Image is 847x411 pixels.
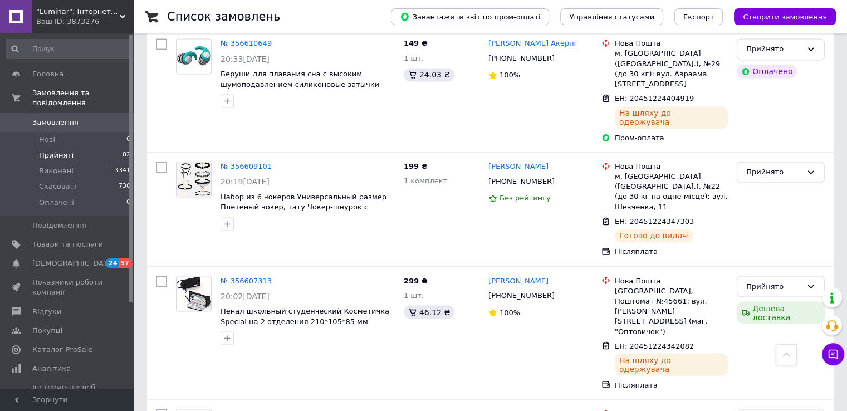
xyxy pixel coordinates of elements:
[560,8,663,25] button: Управління статусами
[404,68,454,81] div: 24.03 ₴
[221,39,272,47] a: № 356610649
[488,38,576,49] a: [PERSON_NAME] Акерлі
[734,8,836,25] button: Створити замовлення
[167,10,280,23] h1: Список замовлень
[123,150,130,160] span: 82
[126,135,130,145] span: 0
[615,380,728,390] div: Післяплата
[488,276,549,286] a: [PERSON_NAME]
[39,166,74,176] span: Виконані
[32,364,71,374] span: Аналітика
[391,8,549,25] button: Завантажити звіт по пром-оплаті
[404,177,447,185] span: 1 комплект
[32,277,103,297] span: Показники роботи компанії
[176,162,212,197] a: Фото товару
[404,39,428,47] span: 149 ₴
[674,8,723,25] button: Експорт
[176,38,212,74] a: Фото товару
[221,306,389,335] a: Пенал школьный студенческий Косметичка Special на 2 отделения 210*105*85 мм треугольный Черный
[615,286,728,336] div: [GEOGRAPHIC_DATA], Поштомат №45661: вул. [PERSON_NAME][STREET_ADDRESS] (маг. "Оптовичок")
[615,217,694,226] span: ЕН: 20451224347303
[32,239,103,249] span: Товари та послуги
[177,42,211,70] img: Фото товару
[822,343,844,365] button: Чат з покупцем
[615,106,728,129] div: На шляху до одержувача
[39,135,55,145] span: Нові
[746,281,802,292] div: Прийнято
[221,291,270,300] span: 20:02[DATE]
[615,133,728,143] div: Пром-оплата
[746,167,802,178] div: Прийнято
[177,276,211,311] img: Фото товару
[119,258,131,268] span: 57
[221,70,379,99] a: Беруши для плавания сна с высоким шумоподавлением силиконовые затычки для ушей Зеленый
[486,174,557,189] div: [PHONE_NUMBER]
[115,166,130,176] span: 3341
[32,88,134,108] span: Замовлення та повідомлення
[6,39,131,59] input: Пошук
[32,69,63,79] span: Головна
[32,345,92,355] span: Каталог ProSale
[404,162,428,170] span: 199 ₴
[615,38,728,48] div: Нова Пошта
[404,276,428,285] span: 299 ₴
[404,305,454,319] div: 46.12 ₴
[615,172,728,212] div: м. [GEOGRAPHIC_DATA] ([GEOGRAPHIC_DATA].), №22 (до 30 кг на одне місце): вул. Шевченка, 11
[221,177,270,186] span: 20:19[DATE]
[486,51,557,66] div: [PHONE_NUMBER]
[119,182,130,192] span: 730
[39,182,77,192] span: Скасовані
[404,54,424,62] span: 1 шт.
[615,341,694,350] span: ЕН: 20451224342082
[32,258,115,268] span: [DEMOGRAPHIC_DATA]
[106,258,119,268] span: 24
[683,13,714,21] span: Експорт
[615,229,694,242] div: Готово до видачі
[126,198,130,208] span: 0
[500,308,520,316] span: 100%
[39,198,74,208] span: Оплачені
[615,276,728,286] div: Нова Пошта
[737,301,825,324] div: Дешева доставка
[221,162,272,170] a: № 356609101
[32,383,103,403] span: Інструменти веб-майстра та SEO
[569,13,654,21] span: Управління статусами
[36,7,120,17] span: "Luminar": Інтернет-магазин аксесуарів для гаджетів і корисних дрібничок!
[221,55,270,63] span: 20:33[DATE]
[36,17,134,27] div: Ваш ID: 3873276
[221,276,272,285] a: № 356607313
[615,48,728,89] div: м. [GEOGRAPHIC_DATA] ([GEOGRAPHIC_DATA].), №29 (до 30 кг): вул. Авраама [STREET_ADDRESS]
[177,162,211,196] img: Фото товару
[746,43,802,55] div: Прийнято
[500,194,551,202] span: Без рейтингу
[176,276,212,311] a: Фото товару
[32,307,61,317] span: Відгуки
[400,12,540,22] span: Завантажити звіт по пром-оплаті
[486,288,557,302] div: [PHONE_NUMBER]
[32,326,62,336] span: Покупці
[500,71,520,79] span: 100%
[743,13,827,21] span: Створити замовлення
[615,353,728,375] div: На шляху до одержувача
[723,12,836,21] a: Створити замовлення
[39,150,74,160] span: Прийняті
[32,118,79,128] span: Замовлення
[404,291,424,299] span: 1 шт.
[32,221,86,231] span: Повідомлення
[615,247,728,257] div: Післяплата
[737,65,797,78] div: Оплачено
[615,94,694,102] span: ЕН: 20451224404919
[221,193,386,222] a: Набор из 6 чокеров Универсальный размер Плетеный чокер, тату Чокер-шнурок с золотистыми заглушкам...
[488,162,549,172] a: [PERSON_NAME]
[615,162,728,172] div: Нова Пошта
